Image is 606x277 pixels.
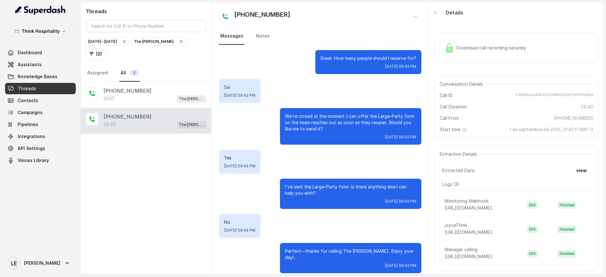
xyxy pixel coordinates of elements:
a: Voices Library [5,155,76,166]
span: CA059a5d44b43c548f0a21dc16ff67de5e [515,92,593,99]
p: Great. How many people should I reserve for? [320,55,416,61]
span: Extracted Data [442,167,474,174]
span: Threads [18,85,36,92]
span: Assistants [18,61,42,68]
p: I've sent the Large-Party form. Is there anything else I can help you with? [285,184,416,196]
a: [PERSON_NAME] [5,254,76,272]
a: Dashboard [5,47,76,58]
p: The [PERSON_NAME] [179,96,204,102]
span: Extraction Details [440,151,479,157]
button: [DATE]- [DATE] [86,38,129,46]
span: finished [557,250,576,257]
span: Voices Library [18,157,49,164]
a: Assigned [86,65,109,82]
a: Integrations [5,131,76,142]
p: Think Hospitality [21,27,60,35]
p: joyceThink [445,222,467,228]
span: [PERSON_NAME] [24,260,60,266]
p: Monitoring Webhook [445,198,489,204]
span: 200 [527,201,538,209]
h2: Threads [86,8,206,15]
p: 00:40 [104,121,116,128]
span: Call Duration [440,104,466,110]
span: [DATE] 09:42 PM [224,228,255,233]
span: [DATE] 09:42 PM [385,199,416,204]
span: Download call recording securely [457,45,529,51]
span: 200 [527,250,538,257]
span: Dashboard [18,49,42,56]
span: Integrations [18,133,45,140]
nav: Tabs [219,28,421,45]
a: All2 [119,65,140,82]
button: The [PERSON_NAME] [132,38,186,46]
a: Pipelines [5,119,76,130]
button: Think Hospitality [5,26,76,37]
a: Assistants [5,59,76,70]
span: API Settings [18,145,45,152]
span: [DATE] 09:42 PM [385,263,416,268]
span: Call ID [440,92,453,99]
p: We're closed at the moment. I can offer the Large-Party form so the team reaches out as soon as t... [285,113,416,132]
span: 1 de septiembre de 2025, 21:42:11 GMT-3 [509,126,593,133]
p: Manager calling [445,246,478,253]
span: finished [557,201,576,209]
span: 00:40 [581,104,593,110]
a: Campaigns [5,107,76,118]
text: LE [11,260,17,267]
a: Messages [219,28,245,45]
p: Six [224,84,255,90]
img: light.svg [15,5,66,15]
a: Threads [5,83,76,94]
h2: [PHONE_NUMBER] [234,10,290,23]
div: The [PERSON_NAME] [134,38,184,45]
a: API Settings [5,143,76,154]
a: Contacts [5,95,76,106]
button: view [573,165,591,176]
p: [PHONE_NUMBER] [104,87,151,95]
p: Yes. [224,155,255,161]
span: finished [557,226,576,233]
span: [URL][DOMAIN_NAME] [445,205,492,211]
span: 200 [527,226,538,233]
span: [PHONE_NUMBER] [554,115,593,121]
p: No. [224,219,255,225]
a: Knowledge Bases [5,71,76,82]
p: 01:07 [104,95,115,102]
span: Start time [440,126,468,133]
img: Lock Icon [445,43,454,53]
span: [URL][DOMAIN_NAME] [445,229,492,235]
div: [DATE] - [DATE] [88,38,127,45]
p: The [PERSON_NAME] [179,122,204,128]
span: Contacts [18,97,38,104]
span: [DATE] 09:42 PM [224,93,255,98]
span: [DATE] 09:42 PM [385,135,416,140]
span: [DATE] 09:42 PM [385,64,416,69]
button: (2) [86,48,106,60]
span: [URL][DOMAIN_NAME] [445,254,492,259]
p: [PHONE_NUMBER] [104,113,151,120]
input: Search by Call ID or Phone Number [86,20,206,32]
span: Pipelines [18,121,38,128]
span: Call From [440,115,459,121]
span: Campaigns [18,109,43,116]
p: Perfect—thanks for calling The [PERSON_NAME].. Enjoy your day!... [285,248,416,261]
span: Conversation Details [440,81,486,87]
p: Details [446,9,463,16]
a: Notes [255,28,271,45]
span: Knowledge Bases [18,73,57,80]
nav: Tabs [86,65,206,82]
span: [DATE] 09:42 PM [224,164,255,169]
span: 2 [130,70,139,76]
p: Logs ( 3 ) [442,181,591,188]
